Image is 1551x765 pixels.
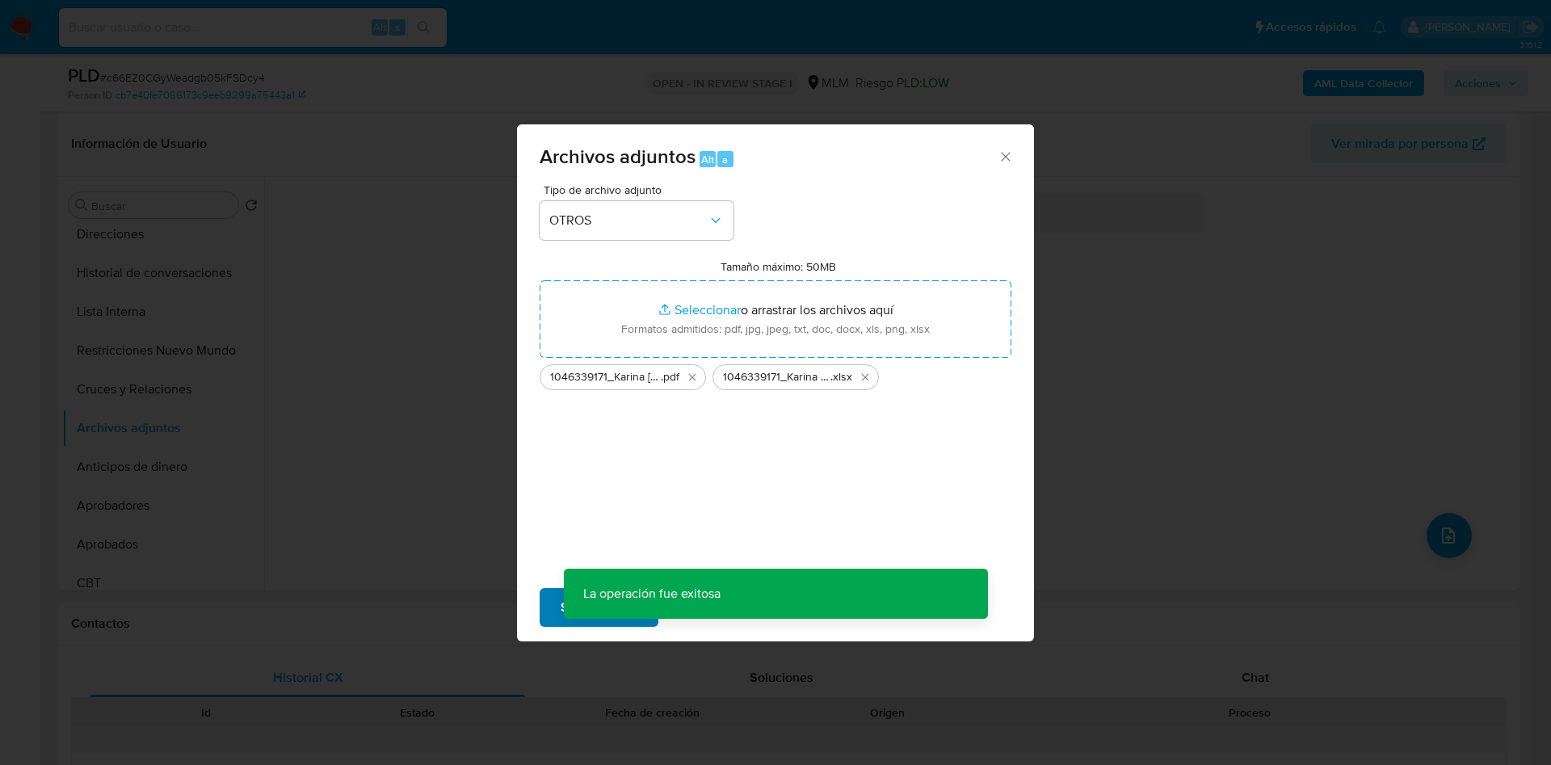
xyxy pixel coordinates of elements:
span: Cancelar [686,590,738,625]
p: La operación fue exitosa [564,569,740,619]
span: 1046339171_Karina [PERSON_NAME] Diaz_AGO2025 [723,369,830,385]
span: Subir archivo [561,590,637,625]
ul: Archivos seleccionados [540,358,1011,390]
label: Tamaño máximo: 50MB [721,259,836,274]
button: Eliminar 1046339171_Karina Nohemi Cervantes Diaz_AGO2025.xlsx [855,368,875,387]
button: Cerrar [998,149,1012,163]
span: Alt [701,152,714,167]
button: Subir archivo [540,588,658,627]
span: OTROS [549,212,708,229]
span: 1046339171_Karina [PERSON_NAME] Diaz_AGO2025 [550,369,661,385]
span: .pdf [661,369,679,385]
span: Tipo de archivo adjunto [544,184,738,195]
span: a [722,152,728,167]
span: Archivos adjuntos [540,142,696,170]
span: .xlsx [830,369,852,385]
button: Eliminar 1046339171_Karina Nohemi Cervantes Diaz_AGO2025.pdf [683,368,702,387]
button: OTROS [540,201,733,240]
